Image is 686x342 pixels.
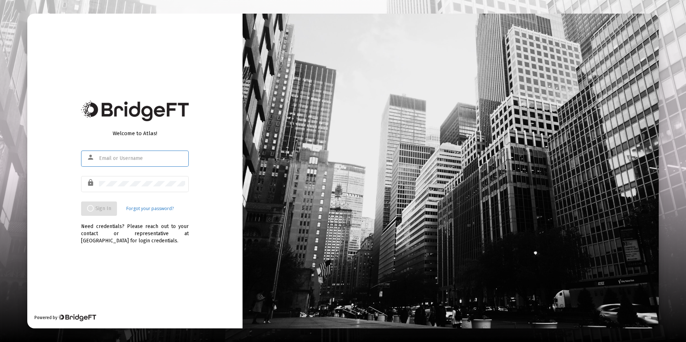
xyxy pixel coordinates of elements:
[81,101,189,121] img: Bridge Financial Technology Logo
[81,130,189,137] div: Welcome to Atlas!
[87,179,95,187] mat-icon: lock
[81,216,189,244] div: Need credentials? Please reach out to your contact or representative at [GEOGRAPHIC_DATA] for log...
[87,153,95,162] mat-icon: person
[87,205,111,212] span: Sign In
[58,314,96,321] img: Bridge Financial Technology Logo
[126,205,174,212] a: Forgot your password?
[99,156,185,161] input: Email or Username
[34,314,96,321] div: Powered by
[81,201,117,216] button: Sign In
